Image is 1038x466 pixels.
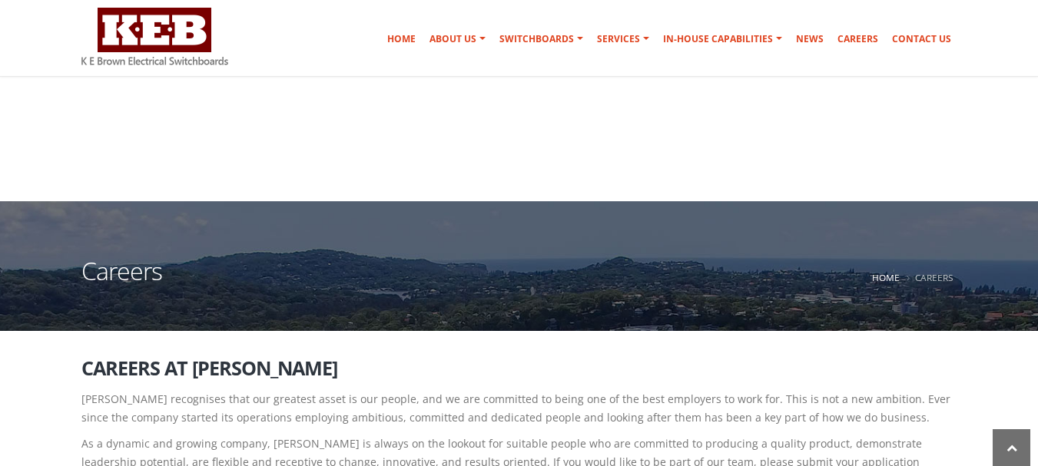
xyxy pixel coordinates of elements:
[903,268,953,287] li: Careers
[423,24,492,55] a: About Us
[657,24,788,55] a: In-house Capabilities
[81,259,162,302] h1: Careers
[81,390,957,427] p: [PERSON_NAME] recognises that our greatest asset is our people, and we are committed to being one...
[831,24,884,55] a: Careers
[81,358,957,378] h2: Careers at [PERSON_NAME]
[886,24,957,55] a: Contact Us
[872,271,900,283] a: Home
[591,24,655,55] a: Services
[81,8,228,65] img: K E Brown Electrical Switchboards
[381,24,422,55] a: Home
[790,24,830,55] a: News
[493,24,589,55] a: Switchboards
